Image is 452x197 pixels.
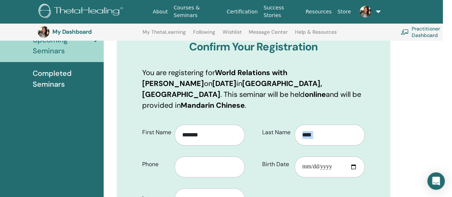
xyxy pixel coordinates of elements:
[142,68,287,88] b: World Relations with [PERSON_NAME]
[142,67,365,111] p: You are registering for on in . This seminar will be held and will be provided in .
[427,172,445,190] div: Open Intercom Messenger
[137,157,175,171] label: Phone
[143,29,186,41] a: My ThetaLearning
[150,5,171,19] a: About
[142,79,322,99] b: [GEOGRAPHIC_DATA], [GEOGRAPHIC_DATA]
[360,6,371,17] img: default.jpg
[257,157,295,171] label: Birth Date
[212,79,236,88] b: [DATE]
[335,5,354,19] a: Store
[223,29,242,41] a: Wishlist
[401,29,409,35] img: chalkboard-teacher.svg
[52,28,125,35] h3: My Dashboard
[33,68,98,90] span: Completed Seminars
[257,126,295,139] label: Last Name
[303,5,335,19] a: Resources
[305,90,326,99] b: online
[249,29,288,41] a: Message Center
[171,1,224,22] a: Courses & Seminars
[181,100,245,110] b: Mandarin Chinese
[142,40,365,53] h3: Confirm Your Registration
[33,34,94,56] span: Upcoming Seminars
[38,26,49,38] img: default.jpg
[39,4,125,20] img: logo.png
[193,29,215,41] a: Following
[295,29,337,41] a: Help & Resources
[260,1,303,22] a: Success Stories
[224,5,260,19] a: Certification
[137,126,175,139] label: First Name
